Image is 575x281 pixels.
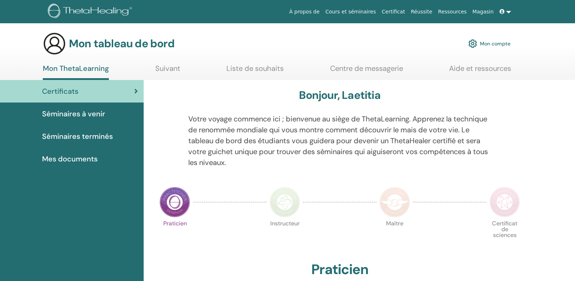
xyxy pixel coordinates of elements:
[492,220,517,239] font: Certificat de sciences
[330,64,403,73] font: Centre de messagerie
[408,5,435,19] a: Réussite
[42,109,105,119] font: Séminaires à venir
[43,32,66,55] img: generic-user-icon.jpg
[289,9,320,15] font: À propos de
[449,64,511,78] a: Aide et ressources
[188,114,488,167] font: Votre voyage commence ici ; bienvenue au siège de ThetaLearning. Apprenez la technique de renommé...
[325,9,376,15] font: Cours et séminaires
[155,64,180,73] font: Suivant
[449,64,511,73] font: Aide et ressources
[411,9,432,15] font: Réussite
[42,154,98,164] font: Mes documents
[270,187,300,217] img: Instructor
[489,187,520,217] img: Certificate of Science
[311,260,368,278] font: Praticien
[469,5,496,19] a: Magasin
[330,64,403,78] a: Centre de messagerie
[468,36,510,52] a: Mon compte
[438,9,467,15] font: Ressources
[386,220,403,227] font: Maître
[382,9,405,15] font: Certificat
[480,41,510,47] font: Mon compte
[379,5,408,19] a: Certificat
[42,87,78,96] font: Certificats
[69,36,174,51] font: Mon tableau de bord
[323,5,379,19] a: Cours et séminaires
[43,64,109,80] a: Mon ThetaLearning
[155,64,180,78] a: Suivant
[43,64,109,73] font: Mon ThetaLearning
[299,88,380,102] font: Bonjour, Laetitia
[286,5,323,19] a: À propos de
[472,9,493,15] font: Magasin
[42,132,113,141] font: Séminaires terminés
[163,220,187,227] font: Praticien
[468,37,477,50] img: cog.svg
[435,5,470,19] a: Ressources
[270,220,300,227] font: Instructeur
[160,187,190,217] img: Practitioner
[226,64,284,73] font: Liste de souhaits
[226,64,284,78] a: Liste de souhaits
[379,187,410,217] img: Master
[48,4,135,20] img: logo.png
